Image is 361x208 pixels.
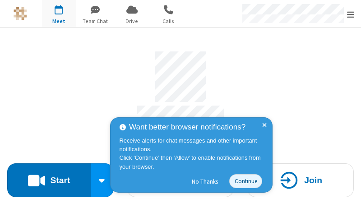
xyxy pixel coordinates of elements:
[7,163,91,197] button: Start
[42,17,76,25] span: Meet
[7,45,354,150] section: Account details
[129,121,245,133] span: Want better browser notifications?
[152,17,185,25] span: Calls
[187,174,223,189] button: No Thanks
[304,176,322,185] h4: Join
[120,136,266,171] div: Receive alerts for chat messages and other important notifications. Click ‘Continue’ then ‘Allow’...
[50,176,70,185] h4: Start
[115,17,149,25] span: Drive
[247,163,354,197] button: Join
[79,17,112,25] span: Team Chat
[91,163,114,197] div: Start conference options
[229,174,262,188] button: Continue
[14,7,27,20] img: Astra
